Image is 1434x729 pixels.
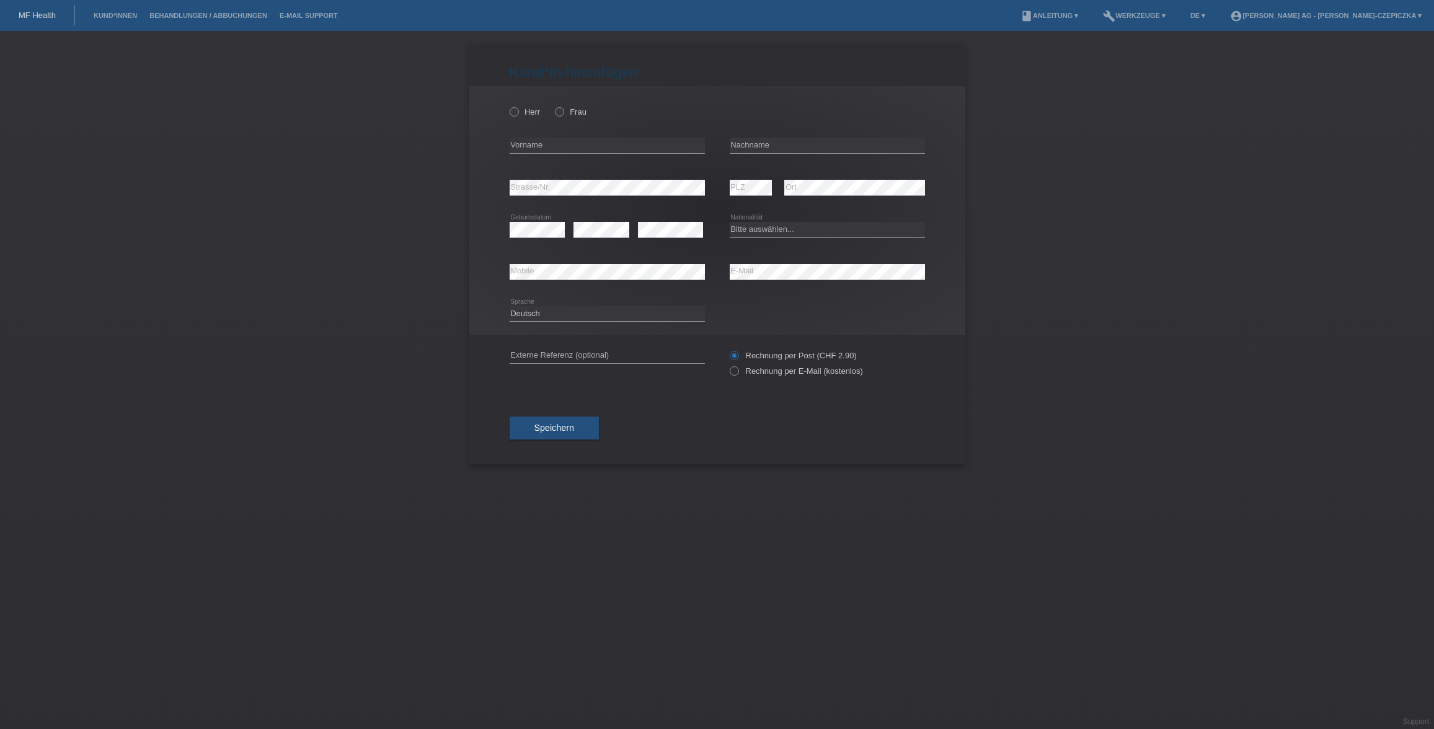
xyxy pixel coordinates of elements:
a: account_circle[PERSON_NAME] AG - [PERSON_NAME]-Czepiczka ▾ [1224,12,1428,19]
i: build [1103,10,1115,22]
label: Rechnung per Post (CHF 2.90) [730,351,857,360]
h1: Kund*in hinzufügen [510,64,925,80]
a: bookAnleitung ▾ [1014,12,1084,19]
a: MF Health [19,11,56,20]
a: DE ▾ [1184,12,1211,19]
a: Support [1403,717,1429,726]
a: Behandlungen / Abbuchungen [143,12,273,19]
i: account_circle [1230,10,1242,22]
i: book [1020,10,1033,22]
a: Kund*innen [87,12,143,19]
input: Frau [555,107,563,115]
input: Rechnung per E-Mail (kostenlos) [730,366,738,382]
a: buildWerkzeuge ▾ [1097,12,1172,19]
a: E-Mail Support [273,12,344,19]
label: Rechnung per E-Mail (kostenlos) [730,366,863,376]
input: Herr [510,107,518,115]
label: Frau [555,107,586,117]
label: Herr [510,107,541,117]
button: Speichern [510,417,599,440]
span: Speichern [534,423,574,433]
input: Rechnung per Post (CHF 2.90) [730,351,738,366]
